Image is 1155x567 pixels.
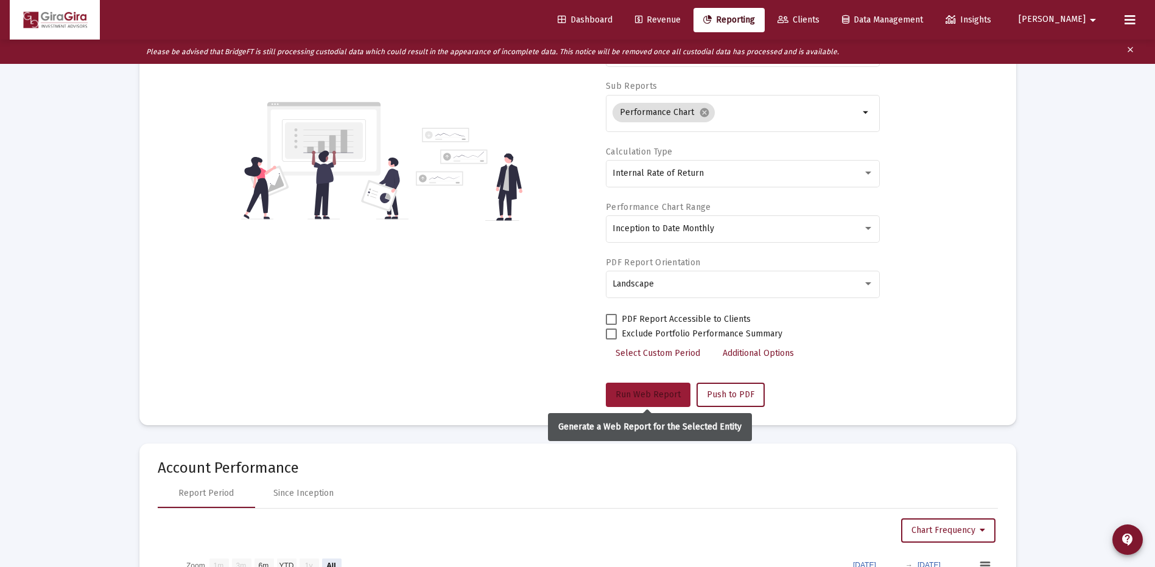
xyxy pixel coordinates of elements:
label: Calculation Type [606,147,672,157]
mat-chip: Performance Chart [613,103,715,122]
mat-icon: arrow_drop_down [1086,8,1100,32]
img: Dashboard [19,8,91,32]
span: Clients [778,15,820,25]
a: Data Management [832,8,933,32]
div: Since Inception [273,487,334,499]
span: Additional Options [723,348,794,358]
span: [PERSON_NAME] [1019,15,1086,25]
img: reporting-alt [416,128,522,221]
i: Please be advised that BridgeFT is still processing custodial data which could result in the appe... [146,47,839,56]
a: Reporting [693,8,765,32]
label: Performance Chart Range [606,202,711,212]
span: Run Web Report [616,389,681,400]
span: Internal Rate of Return [613,168,704,178]
span: Push to PDF [707,389,754,400]
label: Sub Reports [606,81,657,91]
div: Report Period [178,487,234,499]
mat-icon: clear [1126,43,1135,61]
span: Dashboard [558,15,613,25]
span: Revenue [635,15,681,25]
span: Exclude Portfolio Performance Summary [622,327,782,341]
span: Insights [946,15,991,25]
button: Run Web Report [606,383,690,407]
span: Reporting [703,15,755,25]
a: Revenue [625,8,690,32]
span: PDF Report Accessible to Clients [622,312,751,327]
span: Landscape [613,279,654,289]
button: [PERSON_NAME] [1004,7,1115,32]
span: Data Management [842,15,923,25]
mat-icon: cancel [699,107,710,118]
span: Inception to Date Monthly [613,223,714,234]
button: Push to PDF [697,383,765,407]
a: Insights [936,8,1001,32]
mat-card-title: Account Performance [158,462,998,474]
a: Clients [768,8,829,32]
button: Chart Frequency [901,518,995,543]
label: PDF Report Orientation [606,257,700,268]
span: Select Custom Period [616,348,700,358]
img: reporting [241,100,409,221]
span: Chart Frequency [911,525,985,535]
mat-icon: contact_support [1120,532,1135,547]
mat-chip-list: Selection [613,100,859,125]
a: Dashboard [548,8,622,32]
mat-icon: arrow_drop_down [859,105,874,120]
